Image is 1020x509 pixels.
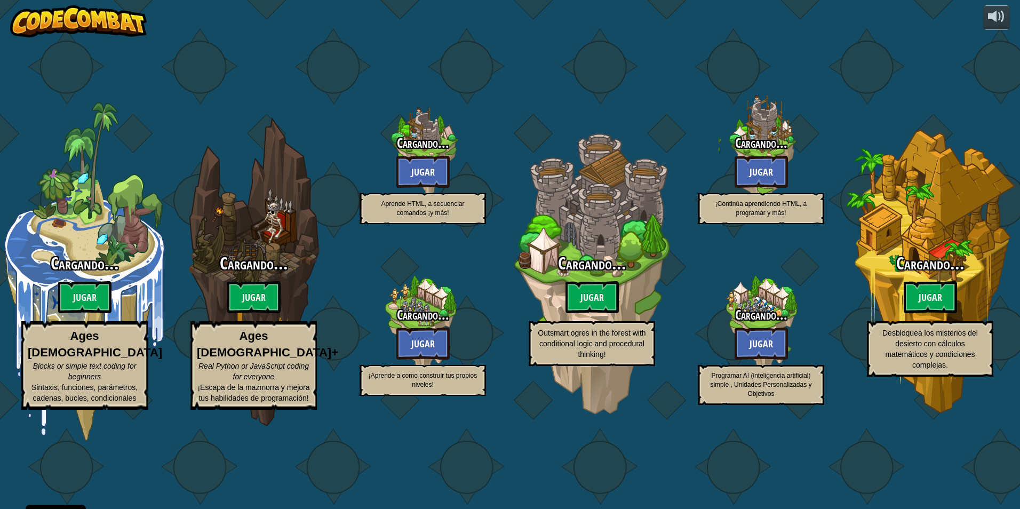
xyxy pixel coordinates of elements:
[396,156,450,188] btn: Jugar
[565,281,619,313] btn: Jugar
[896,252,965,275] span: Cargando...
[10,5,147,37] img: CodeCombat - Learn how to code by playing a game
[735,328,788,360] btn: Jugar
[846,102,1015,441] div: Complete previous world to unlock
[983,5,1010,30] button: Ajustar volúmen
[198,362,309,381] span: Real Python or JavaScript coding for everyone
[676,240,846,409] div: Complete previous world to unlock
[735,156,788,188] btn: Jugar
[676,68,846,237] div: Complete previous world to unlock
[710,372,811,397] span: Programar AI (inteligencia artificial) simple , Unidades Personalizadas y Objetivos
[197,383,309,402] span: ¡Escapa de la mazmorra y mejora tus habilidades de programación!
[197,329,338,359] strong: Ages [DEMOGRAPHIC_DATA]+
[507,102,676,441] div: Complete previous world to unlock
[715,200,807,217] span: ¡Continúa aprendiendo HTML, a programar y más!
[381,200,464,217] span: Aprende HTML, a secuenciar comandos ¡y más!
[338,68,507,237] div: Complete previous world to unlock
[220,252,288,275] span: Cargando...
[169,102,338,441] div: Complete previous world to unlock
[396,328,450,360] btn: Jugar
[558,252,626,275] span: Cargando...
[904,281,957,313] btn: Jugar
[538,329,646,359] span: Outsmart ogres in the forest with conditional logic and procedural thinking!
[735,134,787,152] span: Cargando...
[882,329,978,369] span: Desbloquea los misterios del desierto con cálculos matemáticos y condiciones complejas.
[28,329,162,359] strong: Ages [DEMOGRAPHIC_DATA]
[735,306,787,324] span: Cargando...
[58,281,111,313] btn: Jugar
[31,383,138,402] span: Sintaxis, funciones, parámetros, cadenas, bucles, condicionales
[51,252,119,275] span: Cargando...
[397,134,449,152] span: Cargando...
[338,240,507,409] div: Complete previous world to unlock
[227,281,281,313] btn: Jugar
[397,306,449,324] span: Cargando...
[369,372,477,388] span: ¡Aprende a como construir tus propios niveles!
[33,362,137,381] span: Blocks or simple text coding for beginners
